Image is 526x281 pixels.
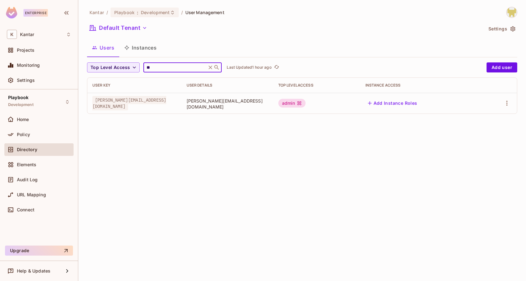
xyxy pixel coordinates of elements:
span: K [7,30,17,39]
span: the active workspace [90,9,104,15]
span: Projects [17,48,34,53]
div: User Key [92,83,177,88]
button: Upgrade [5,246,73,256]
span: [PERSON_NAME][EMAIL_ADDRESS][DOMAIN_NAME] [92,96,166,110]
button: Default Tenant [87,23,150,33]
span: : [137,10,139,15]
span: Elements [17,162,36,167]
img: Girishankar.VP@kantar.com [507,7,517,18]
button: Add Instance Roles [365,98,420,108]
span: Policy [17,132,30,137]
span: refresh [274,64,279,71]
span: URL Mapping [17,192,46,197]
span: Playbook [114,9,134,15]
span: Settings [17,78,35,83]
span: User Management [185,9,224,15]
span: Monitoring [17,63,40,68]
button: Add user [487,62,517,72]
span: Top Level Access [90,64,130,72]
span: Development [141,9,170,15]
span: Help & Updates [17,268,50,273]
button: Users [87,40,119,56]
img: SReyMgAAAABJRU5ErkJggg== [6,7,17,19]
div: Enterprise [23,9,48,17]
span: Playbook [8,95,28,100]
span: Development [8,102,34,107]
span: Home [17,117,29,122]
p: Last Updated 1 hour ago [227,65,271,70]
span: Click to refresh data [272,64,281,71]
button: Settings [486,24,517,34]
span: Directory [17,147,37,152]
button: Instances [119,40,162,56]
span: Workspace: Kantar [20,32,34,37]
li: / [181,9,183,15]
span: Connect [17,207,34,212]
li: / [106,9,108,15]
div: User Details [187,83,268,88]
span: [PERSON_NAME][EMAIL_ADDRESS][DOMAIN_NAME] [187,98,268,110]
span: Audit Log [17,177,38,182]
div: Instance Access [365,83,475,88]
button: refresh [273,64,281,71]
div: admin [278,99,306,108]
button: Top Level Access [87,62,140,72]
div: Top Level Access [278,83,355,88]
